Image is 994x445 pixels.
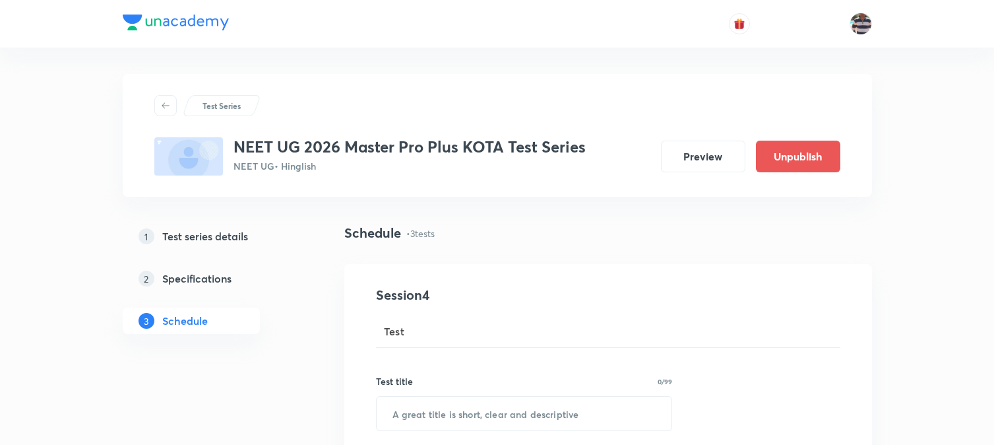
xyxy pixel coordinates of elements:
[344,223,401,243] h4: Schedule
[139,228,154,244] p: 1
[406,226,435,240] p: • 3 tests
[123,15,229,34] a: Company Logo
[162,228,248,244] h5: Test series details
[377,397,672,430] input: A great title is short, clear and descriptive
[661,141,745,172] button: Preview
[139,313,154,329] p: 3
[123,223,302,250] a: 1Test series details
[233,159,586,173] p: NEET UG • Hinglish
[154,137,223,176] img: fallback-thumbnail.png
[850,13,872,35] img: jugraj singh
[756,141,840,172] button: Unpublish
[658,378,672,385] p: 0/99
[384,324,405,339] span: Test
[123,265,302,292] a: 2Specifications
[729,13,750,34] button: avatar
[376,285,617,305] h4: Session 4
[202,100,241,112] p: Test Series
[162,313,208,329] h5: Schedule
[162,271,232,287] h5: Specifications
[376,374,413,388] h6: Test title
[123,15,229,30] img: Company Logo
[733,18,745,30] img: avatar
[139,271,154,287] p: 2
[233,137,586,156] h3: NEET UG 2026 Master Pro Plus KOTA Test Series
